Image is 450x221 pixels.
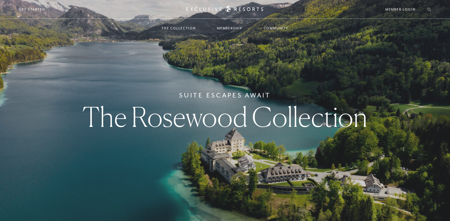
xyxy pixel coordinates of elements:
a: Get Started [19,7,45,12]
a: Membership [211,19,248,37]
a: The Collection [155,19,202,37]
a: Member Login [385,7,415,12]
h1: The Rosewood Collection [82,103,368,130]
h6: Suite Escapes Await [179,91,271,100]
a: Community [258,19,295,37]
